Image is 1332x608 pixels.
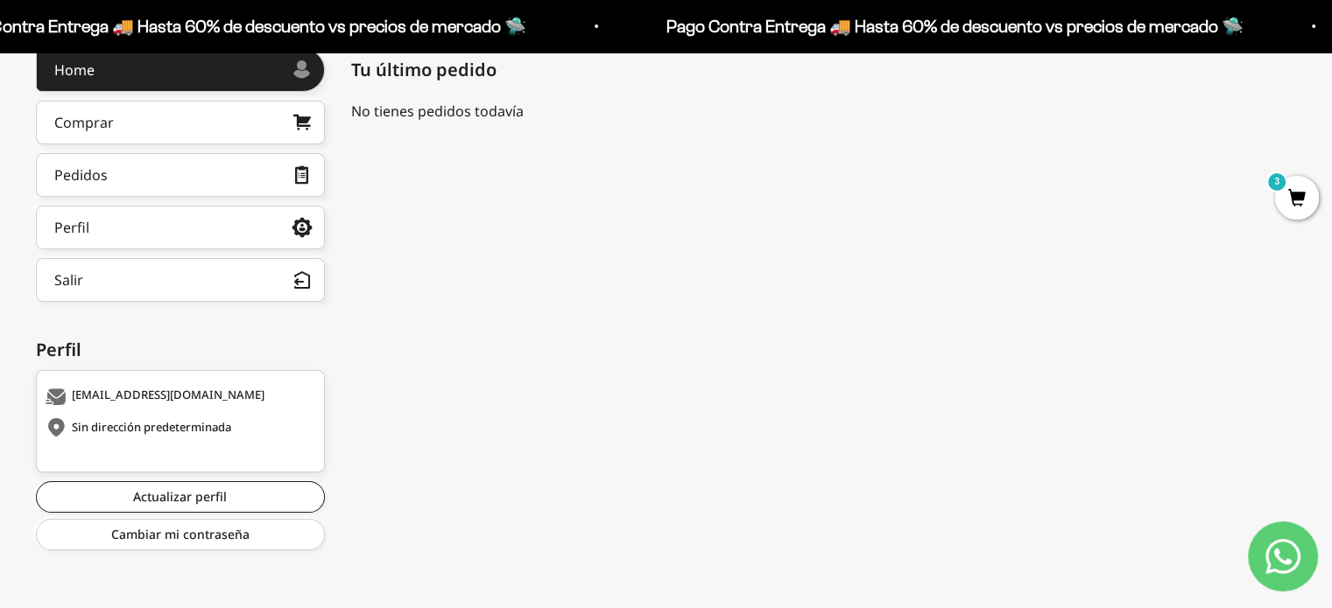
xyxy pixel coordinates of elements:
span: Tu último pedido [351,57,497,83]
mark: 3 [1266,171,1287,192]
div: Home [54,63,95,77]
a: Perfil [36,206,325,249]
div: Perfil [54,220,89,234]
div: Perfil [36,337,325,363]
p: Pago Contra Entrega 🚚 Hasta 60% de descuento vs precios de mercado 🛸 [413,12,990,40]
a: Home [36,48,325,92]
a: Actualizar perfil [36,481,325,513]
a: Cambiar mi contraseña [36,519,325,550]
a: Comprar [36,101,325,144]
div: Sin dirección predeterminada [46,419,311,437]
button: Salir [36,258,325,302]
div: Comprar [54,115,114,129]
a: Pedidos [36,153,325,197]
div: [EMAIL_ADDRESS][DOMAIN_NAME] [46,388,311,406]
div: Salir [54,273,83,287]
div: No tienes pedidos todavía [351,101,1297,122]
div: Pedidos [54,168,108,182]
a: 3 [1275,190,1319,209]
